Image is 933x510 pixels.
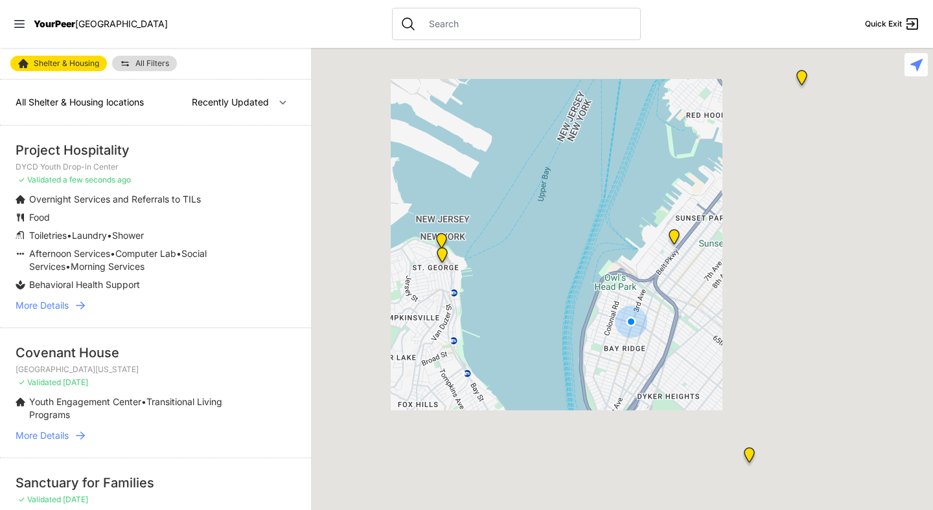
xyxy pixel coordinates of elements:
[72,230,107,241] span: Laundry
[63,377,88,387] span: [DATE]
[16,429,295,442] a: More Details
[71,261,144,272] span: Morning Services
[18,494,61,504] span: ✓ Validated
[16,474,295,492] div: Sanctuary for Families
[110,248,115,259] span: •
[112,230,144,241] span: Shower
[16,344,295,362] div: Covenant House
[34,18,75,29] span: YourPeer
[34,20,168,28] a: YourPeer[GEOGRAPHIC_DATA]
[29,230,67,241] span: Toiletries
[16,299,295,312] a: More Details
[135,60,169,67] span: All Filters
[67,230,72,241] span: •
[176,248,181,259] span: •
[34,60,99,67] span: Shelter & Housing
[29,194,201,205] span: Overnight Services and Referrals to TILs
[10,56,107,71] a: Shelter & Housing
[29,212,50,223] span: Food
[63,494,88,504] span: [DATE]
[865,16,920,32] a: Quick Exit
[16,162,295,172] p: DYCD Youth Drop-in Center
[421,17,632,30] input: Search
[16,96,144,107] span: All Shelter & Housing locations
[141,396,146,407] span: •
[63,175,131,184] span: a few seconds ago
[29,279,140,290] span: Behavioral Health Support
[18,377,61,387] span: ✓ Validated
[65,261,71,272] span: •
[615,305,647,338] div: You are here!
[112,56,177,71] a: All Filters
[16,429,69,442] span: More Details
[16,299,69,312] span: More Details
[433,233,450,254] div: Adult Drop-in Center
[18,175,61,184] span: ✓ Validated
[29,396,141,407] span: Youth Engagement Center
[865,19,902,29] span: Quick Exit
[29,248,110,259] span: Afternoon Services
[16,141,295,159] div: Project Hospitality
[75,18,168,29] span: [GEOGRAPHIC_DATA]
[16,364,295,375] p: [GEOGRAPHIC_DATA][US_STATE]
[115,248,176,259] span: Computer Lab
[741,447,757,468] div: Bensonhurst
[107,230,112,241] span: •
[666,229,682,250] div: Muslim Community Center (MCC)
